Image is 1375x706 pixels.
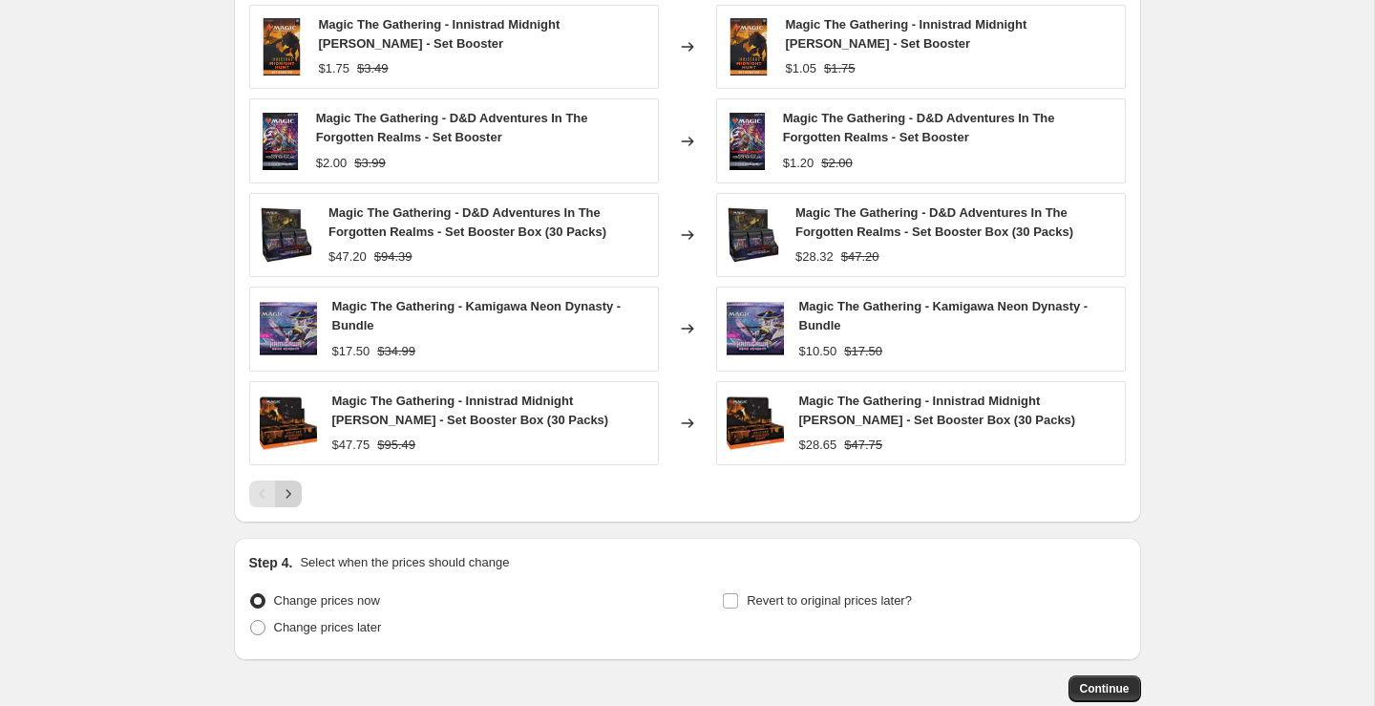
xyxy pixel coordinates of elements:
[328,247,367,267] div: $47.20
[354,154,386,173] strike: $3.99
[727,18,771,75] img: magic-the-gathering-innistrad-midnight-hunt-set-booster-488886_80x.jpg
[274,620,382,634] span: Change prices later
[783,111,1055,144] span: Magic The Gathering - D&D Adventures In The Forgotten Realms - Set Booster
[260,206,313,264] img: magic-the-gathering-dd-adventures-in-the-forgotten-realms-set-booster-box-30-packs-416299_80x.jpg
[275,481,302,507] button: Next
[260,113,301,170] img: magic-the-gathering-dd-adventures-in-the-forgotten-realms-set-booster-169878_80x.jpg
[319,59,350,78] div: $1.75
[799,299,1089,332] span: Magic The Gathering - Kamigawa Neon Dynasty - Bundle
[357,59,389,78] strike: $3.49
[786,17,1027,51] span: Magic The Gathering - Innistrad Midnight [PERSON_NAME] - Set Booster
[844,436,882,455] strike: $47.75
[260,18,304,75] img: magic-the-gathering-innistrad-midnight-hunt-set-booster-488886_80x.jpg
[795,205,1073,239] span: Magic The Gathering - D&D Adventures In The Forgotten Realms - Set Booster Box (30 Packs)
[249,481,302,507] nav: Pagination
[727,300,784,357] img: magic-the-gathering-kamigawa-neon-dynasty-bundle-443901_80x.jpg
[799,342,837,361] div: $10.50
[799,394,1076,427] span: Magic The Gathering - Innistrad Midnight [PERSON_NAME] - Set Booster Box (30 Packs)
[260,395,317,452] img: magic-the-gathering-innistrad-midnight-hunt-set-booster-box-30-packs-194088_80x.jpg
[783,154,814,173] div: $1.20
[316,154,348,173] div: $2.00
[332,436,370,455] div: $47.75
[374,247,412,267] strike: $94.39
[727,113,768,170] img: magic-the-gathering-dd-adventures-in-the-forgotten-realms-set-booster-169878_80x.jpg
[319,17,561,51] span: Magic The Gathering - Innistrad Midnight [PERSON_NAME] - Set Booster
[747,593,912,608] span: Revert to original prices later?
[799,436,837,455] div: $28.65
[727,395,784,452] img: magic-the-gathering-innistrad-midnight-hunt-set-booster-box-30-packs-194088_80x.jpg
[328,205,606,239] span: Magic The Gathering - D&D Adventures In The Forgotten Realms - Set Booster Box (30 Packs)
[377,342,415,361] strike: $34.99
[1080,681,1130,696] span: Continue
[332,299,622,332] span: Magic The Gathering - Kamigawa Neon Dynasty - Bundle
[844,342,882,361] strike: $17.50
[300,553,509,572] p: Select when the prices should change
[821,154,853,173] strike: $2.00
[260,300,317,357] img: magic-the-gathering-kamigawa-neon-dynasty-bundle-443901_80x.jpg
[332,342,370,361] div: $17.50
[249,553,293,572] h2: Step 4.
[316,111,588,144] span: Magic The Gathering - D&D Adventures In The Forgotten Realms - Set Booster
[1068,675,1141,702] button: Continue
[786,59,817,78] div: $1.05
[727,206,780,264] img: magic-the-gathering-dd-adventures-in-the-forgotten-realms-set-booster-box-30-packs-416299_80x.jpg
[274,593,380,608] span: Change prices now
[795,247,834,267] div: $28.32
[824,59,856,78] strike: $1.75
[841,247,879,267] strike: $47.20
[332,394,609,427] span: Magic The Gathering - Innistrad Midnight [PERSON_NAME] - Set Booster Box (30 Packs)
[377,436,415,455] strike: $95.49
